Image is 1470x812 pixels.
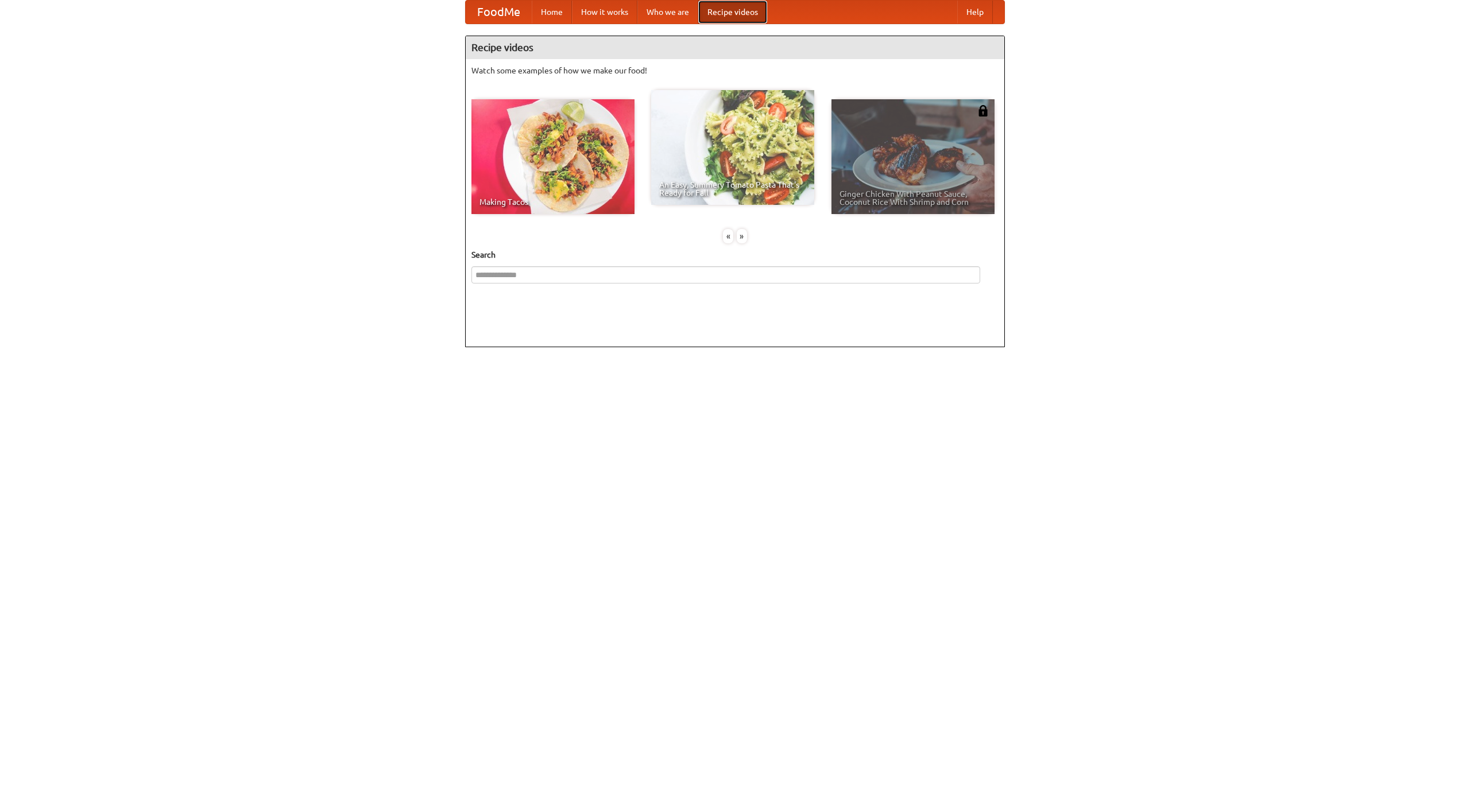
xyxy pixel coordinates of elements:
div: » [737,229,747,243]
span: Making Tacos [479,198,626,206]
a: Making Tacos [471,99,635,214]
a: Home [532,1,572,24]
div: « [723,229,733,243]
a: FoodMe [466,1,532,24]
a: Help [957,1,993,24]
a: Recipe videos [698,1,767,24]
a: Who we are [637,1,698,24]
h5: Search [471,249,999,261]
span: An Easy, Summery Tomato Pasta That's Ready for Fall [659,181,806,197]
p: Watch some examples of how we make our food! [471,65,999,76]
a: An Easy, Summery Tomato Pasta That's Ready for Fall [651,90,814,205]
a: How it works [572,1,637,24]
img: 483408.png [977,105,989,116]
h4: Recipe videos [466,36,1004,59]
